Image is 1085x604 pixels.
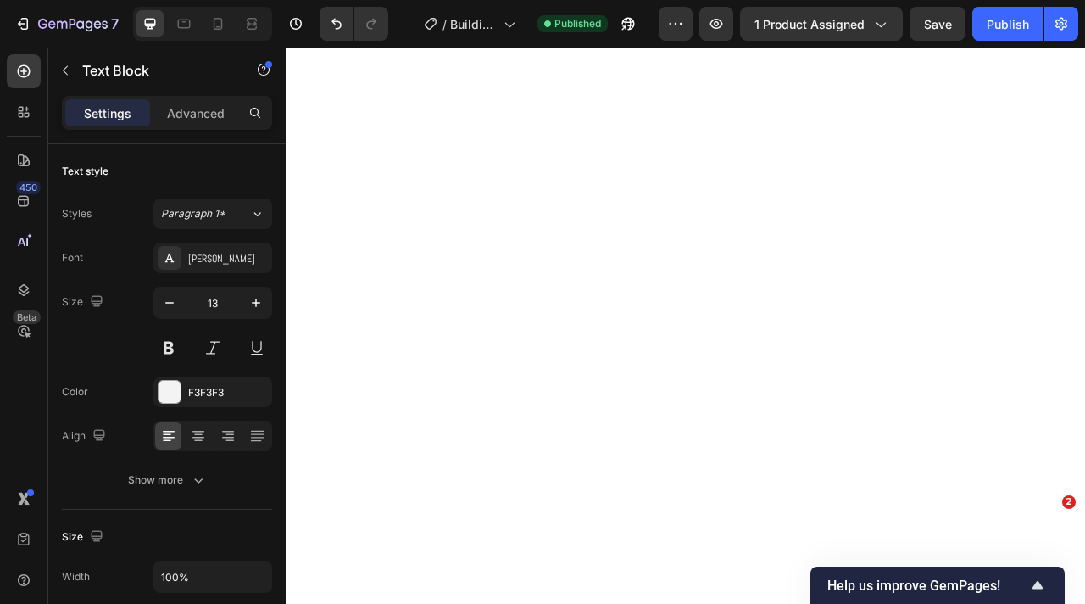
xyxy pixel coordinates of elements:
[754,15,865,33] span: 1 product assigned
[972,7,1043,41] button: Publish
[188,251,268,266] div: [PERSON_NAME]
[1027,521,1068,562] iframe: Intercom live chat
[62,206,92,221] div: Styles
[924,17,952,31] span: Save
[910,7,965,41] button: Save
[62,384,88,400] div: Color
[154,562,271,592] input: Auto
[450,15,497,33] span: Buildify - ONYU (Bundle) : Product Page (Live)
[62,164,108,179] div: Text style
[7,7,126,41] button: 7
[554,16,601,31] span: Published
[62,425,109,448] div: Align
[84,104,131,122] p: Settings
[13,310,41,324] div: Beta
[62,526,107,549] div: Size
[161,206,225,221] span: Paragraph 1*
[1062,495,1076,509] span: 2
[153,199,272,229] button: Paragraph 1*
[827,578,1027,594] span: Help us improve GemPages!
[82,60,226,81] p: Text Block
[128,472,207,489] div: Show more
[987,15,1029,33] div: Publish
[320,7,388,41] div: Undo/Redo
[827,575,1048,596] button: Show survey - Help us improve GemPages!
[62,250,83,266] div: Font
[62,465,272,495] button: Show more
[740,7,903,41] button: 1 product assigned
[62,569,90,584] div: Width
[62,291,107,314] div: Size
[188,385,268,400] div: F3F3F3
[16,181,41,194] div: 450
[442,15,447,33] span: /
[111,14,119,34] p: 7
[286,48,1085,604] iframe: Design area
[167,104,225,122] p: Advanced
